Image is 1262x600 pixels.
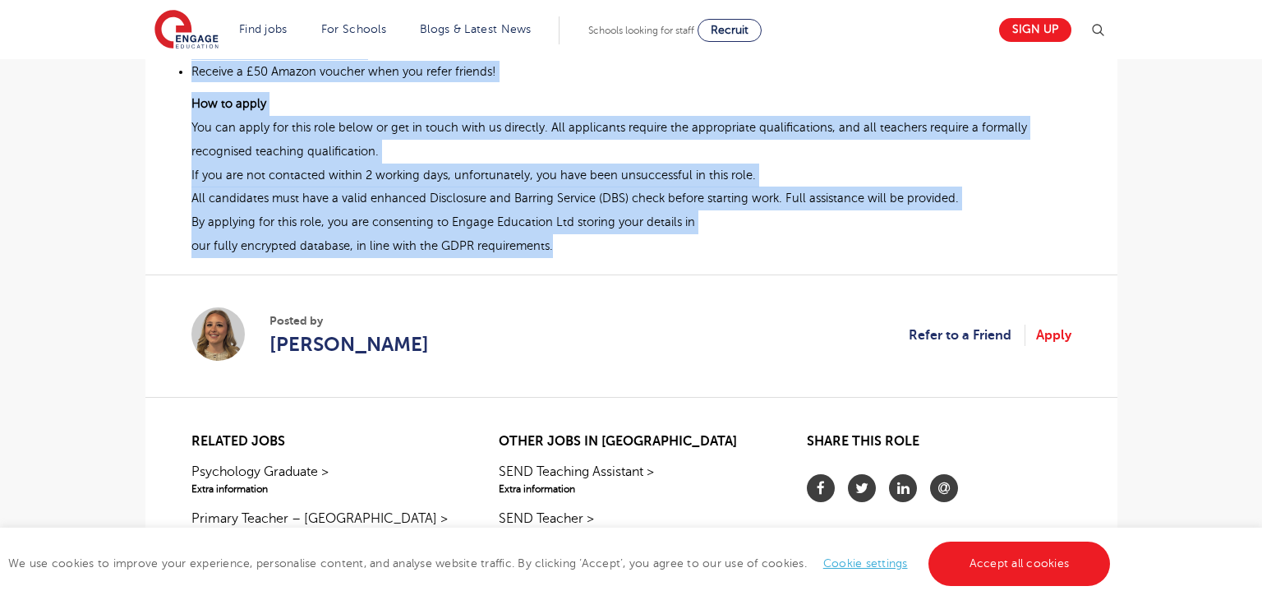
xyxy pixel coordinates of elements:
a: Primary Teacher – [GEOGRAPHIC_DATA] >Extra information [191,509,455,543]
span: How to apply [191,97,266,110]
span: Receive a £50 Amazon voucher when you refer friends! [191,65,496,78]
span: our fully encrypted database, in line with the GDPR requirements. [191,239,553,252]
a: Refer to a Friend [909,325,1025,346]
a: Accept all cookies [928,542,1111,586]
h2: Other jobs in [GEOGRAPHIC_DATA] [499,434,762,450]
span: You can apply for this role below or get in touch with us directly. All applicants require the ap... [191,121,1027,158]
span: Schools looking for staff [588,25,694,36]
span: Extra information [191,482,455,496]
a: [PERSON_NAME] [269,330,429,359]
a: Find jobs [239,23,288,35]
span: By applying for this role, you are consenting to Engage Education Ltd storing your details in [191,215,695,228]
a: Recruit [698,19,762,42]
span: Extra information [499,482,762,496]
a: SEND Teacher >Extra information [499,509,762,543]
span: Recruit [711,24,748,36]
a: Cookie settings [823,557,908,570]
a: Sign up [999,18,1071,42]
h2: Related jobs [191,434,455,450]
span: Posted by [269,312,429,330]
a: Psychology Graduate >Extra information [191,462,455,496]
a: For Schools [321,23,386,35]
span: We use cookies to improve your experience, personalise content, and analyse website traffic. By c... [8,557,1114,570]
span: All candidates must have a valid enhanced Disclosure and Barring Service (DBS) check before start... [191,192,959,205]
a: Apply [1036,325,1071,346]
img: Engage Education [154,10,219,51]
span: If you are not contacted within 2 working days, unfortunately, you have been unsuccessful in this... [191,168,756,182]
a: Blogs & Latest News [420,23,532,35]
h2: Share this role [807,434,1071,458]
a: SEND Teaching Assistant >Extra information [499,462,762,496]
